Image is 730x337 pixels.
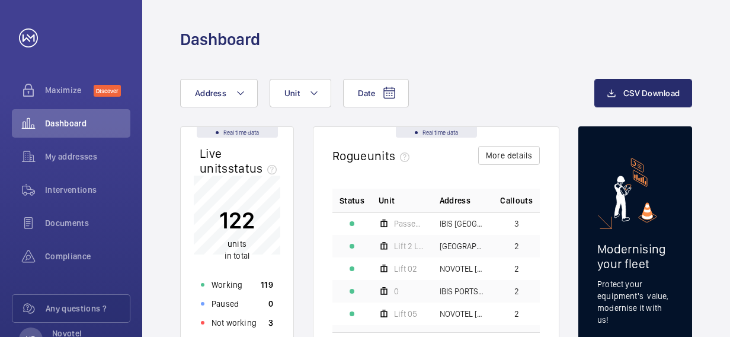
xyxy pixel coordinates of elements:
[197,127,278,138] div: Real time data
[268,298,273,310] p: 0
[514,265,519,273] span: 2
[94,85,121,97] span: Discover
[219,238,255,262] p: in total
[394,220,425,228] span: Passenger 1
[212,298,239,310] p: Paused
[45,184,130,196] span: Interventions
[219,205,255,235] p: 122
[514,220,519,228] span: 3
[514,242,519,250] span: 2
[514,287,519,295] span: 2
[180,28,260,50] h1: Dashboard
[261,279,273,291] p: 119
[597,241,673,271] h2: Modernising your fleet
[180,79,258,107] button: Address
[440,220,486,228] span: IBIS [GEOGRAPHIC_DATA] - H3099, [GEOGRAPHIC_DATA], [STREET_ADDRESS]
[358,88,375,98] span: Date
[614,158,657,222] img: marketing-card.svg
[268,317,273,329] p: 3
[500,195,533,206] span: Callouts
[45,151,130,163] span: My addresses
[478,146,540,165] button: More details
[332,148,414,163] h2: Rogue
[212,317,257,329] p: Not working
[394,242,425,250] span: Lift 2 Lobby RH
[340,195,364,206] p: Status
[228,239,246,249] span: units
[623,88,680,98] span: CSV Download
[212,279,242,291] p: Working
[45,84,94,96] span: Maximize
[440,265,486,273] span: NOVOTEL [GEOGRAPHIC_DATA] [GEOGRAPHIC_DATA] - H9057, [GEOGRAPHIC_DATA] [GEOGRAPHIC_DATA], [STREET...
[284,88,300,98] span: Unit
[45,217,130,229] span: Documents
[228,161,282,176] span: status
[367,148,415,163] span: units
[195,88,226,98] span: Address
[594,79,692,107] button: CSV Download
[394,310,417,318] span: Lift 05
[440,310,486,318] span: NOVOTEL [GEOGRAPHIC_DATA] [GEOGRAPHIC_DATA] - H9057, [GEOGRAPHIC_DATA] [GEOGRAPHIC_DATA], [STREET...
[46,303,130,314] span: Any questions ?
[394,265,417,273] span: Lift 02
[597,278,673,326] p: Protect your equipment's value, modernise it with us!
[270,79,331,107] button: Unit
[379,195,395,206] span: Unit
[514,310,519,318] span: 2
[45,117,130,129] span: Dashboard
[394,287,399,295] span: 0
[200,146,281,176] h2: Live units
[440,287,486,295] span: IBIS PORTSMOUTH - ibis [GEOGRAPHIC_DATA]
[396,127,477,138] div: Real time data
[440,195,470,206] span: Address
[440,242,486,250] span: [GEOGRAPHIC_DATA] - [GEOGRAPHIC_DATA]
[45,250,130,262] span: Compliance
[343,79,409,107] button: Date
